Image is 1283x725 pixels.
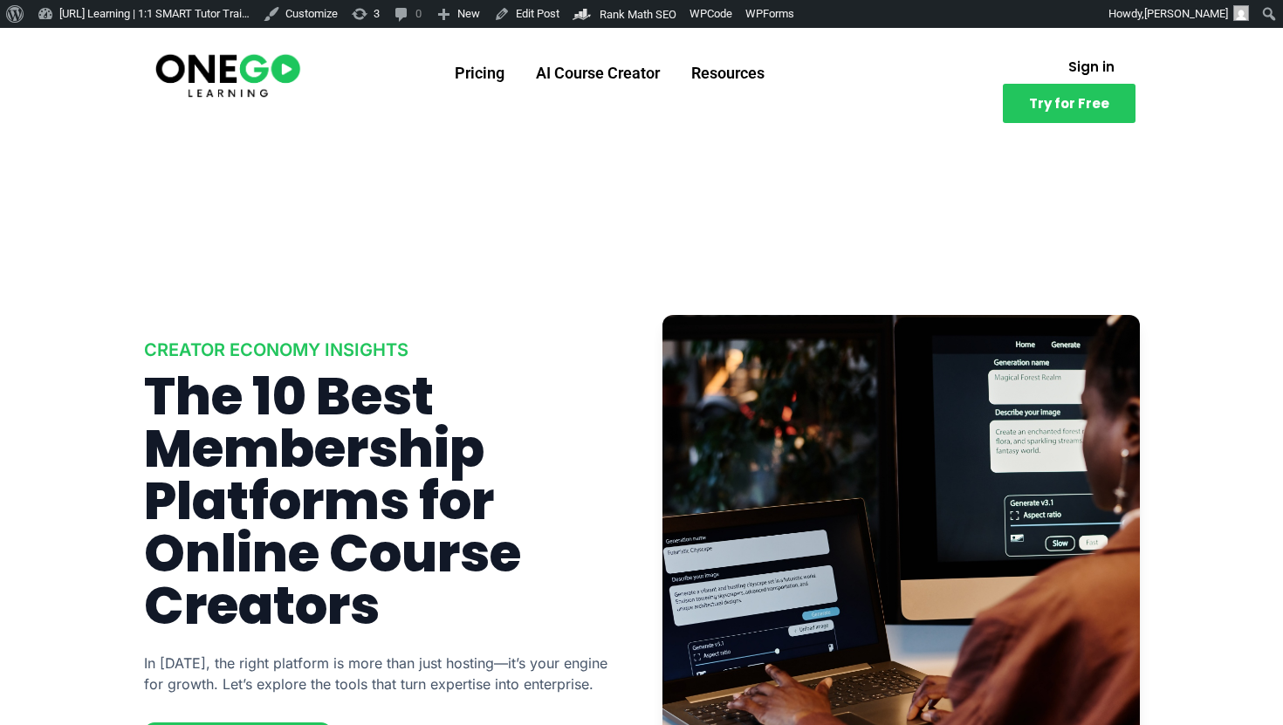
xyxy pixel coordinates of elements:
span: [PERSON_NAME] [1144,7,1228,20]
span: Try for Free [1029,97,1109,110]
a: Pricing [439,50,520,95]
p: In [DATE], the right platform is more than just hosting—it’s your engine for growth. Let’s explor... [144,653,621,694]
span: Creator Economy Insights [144,339,408,360]
span: Rank Math SEO [600,8,676,21]
a: Resources [676,50,780,95]
span: Sign in [1068,60,1115,73]
a: Try for Free [1003,84,1135,123]
a: AI Course Creator [520,50,676,95]
h1: The 10 Best Membership Platforms for Online Course Creators [144,370,621,632]
a: Sign in [1047,50,1135,84]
